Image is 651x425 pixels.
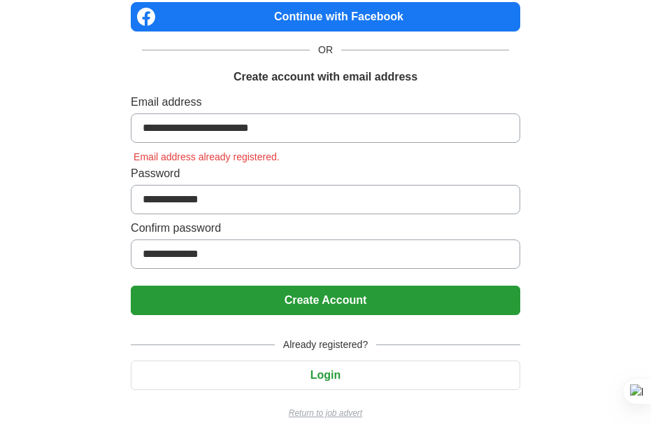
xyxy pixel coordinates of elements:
[131,94,520,111] label: Email address
[131,361,520,390] button: Login
[131,286,520,315] button: Create Account
[131,165,520,182] label: Password
[131,2,520,32] a: Continue with Facebook
[131,151,282,162] span: Email address already registered.
[234,69,417,85] h1: Create account with email address
[310,43,341,57] span: OR
[275,337,376,352] span: Already registered?
[131,369,520,381] a: Login
[131,220,520,237] label: Confirm password
[131,407,520,419] a: Return to job advert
